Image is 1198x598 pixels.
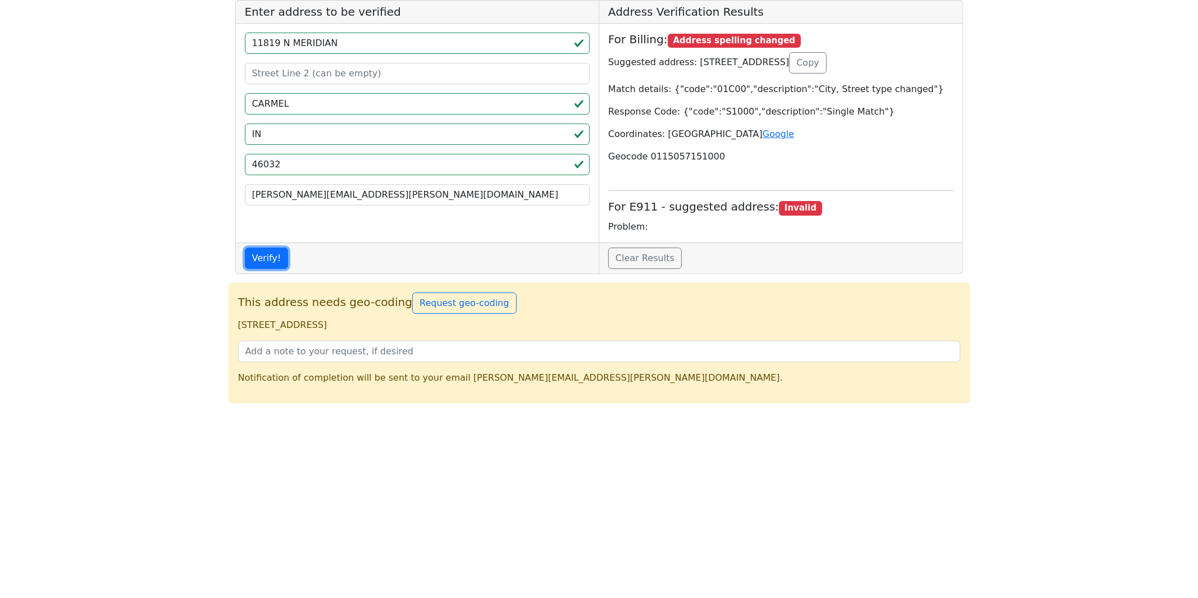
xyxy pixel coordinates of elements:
p: Geocode 0115057151000 [608,150,954,163]
p: Coordinates: [GEOGRAPHIC_DATA] [608,127,954,141]
button: Verify! [245,248,289,269]
p: Response Code: {"code":"S1000","description":"Single Match"} [608,105,954,118]
span: Invalid [779,201,822,216]
input: Your Email [245,184,590,206]
p: Suggested address: [STREET_ADDRESS] [608,52,954,74]
input: Street Line 2 (can be empty) [245,63,590,84]
a: Google [763,129,794,139]
button: Copy [789,52,827,74]
a: Clear Results [608,248,682,269]
p: Match details: {"code":"01C00","description":"City, Street type changed"} [608,83,954,96]
h5: For Billing: [608,33,954,48]
button: Request geo-coding [412,293,516,314]
input: City [245,93,590,115]
h5: Address Verification Results [599,1,963,24]
h5: Enter address to be verified [236,1,599,24]
input: 2-Letter State [245,124,590,145]
p: Problem: [608,220,954,234]
input: Add a note to your request, if desired [238,341,960,362]
p: [STREET_ADDRESS] [238,318,960,332]
input: ZIP code 5 or 5+4 [245,154,590,175]
h5: For E911 - suggested address: [608,200,954,215]
span: This address needs geo-coding [238,295,413,309]
input: Street Line 1 [245,33,590,54]
span: Address spelling changed [668,34,801,48]
p: Notification of completion will be sent to your email [PERSON_NAME][EMAIL_ADDRESS][PERSON_NAME][D... [238,371,960,385]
